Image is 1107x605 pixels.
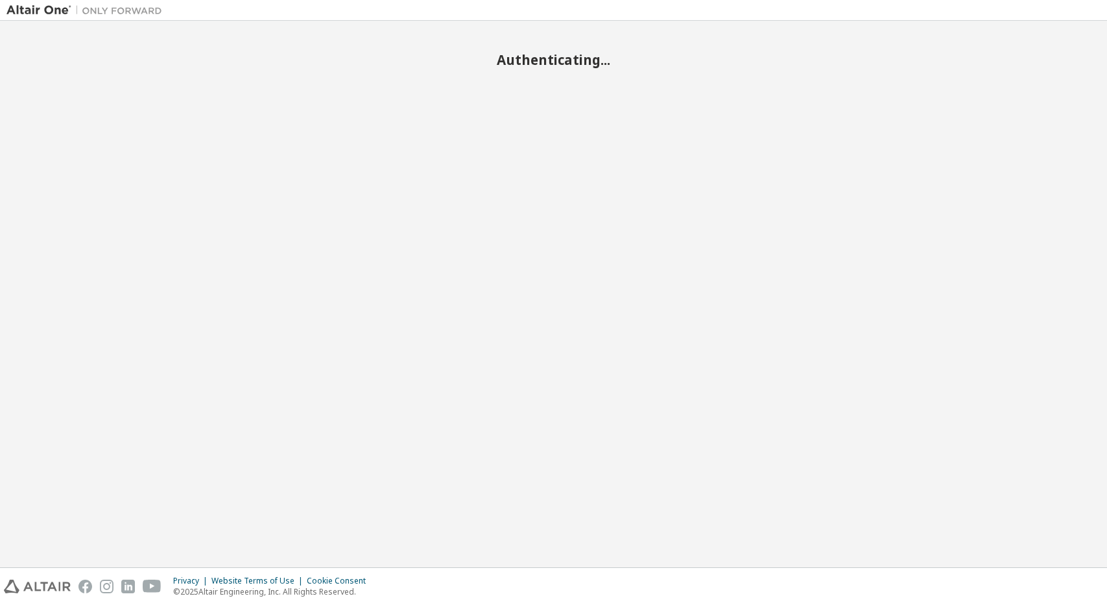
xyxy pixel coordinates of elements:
[173,576,211,586] div: Privacy
[307,576,374,586] div: Cookie Consent
[121,580,135,593] img: linkedin.svg
[4,580,71,593] img: altair_logo.svg
[173,586,374,597] p: © 2025 Altair Engineering, Inc. All Rights Reserved.
[211,576,307,586] div: Website Terms of Use
[6,4,169,17] img: Altair One
[6,51,1101,68] h2: Authenticating...
[143,580,161,593] img: youtube.svg
[100,580,113,593] img: instagram.svg
[78,580,92,593] img: facebook.svg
